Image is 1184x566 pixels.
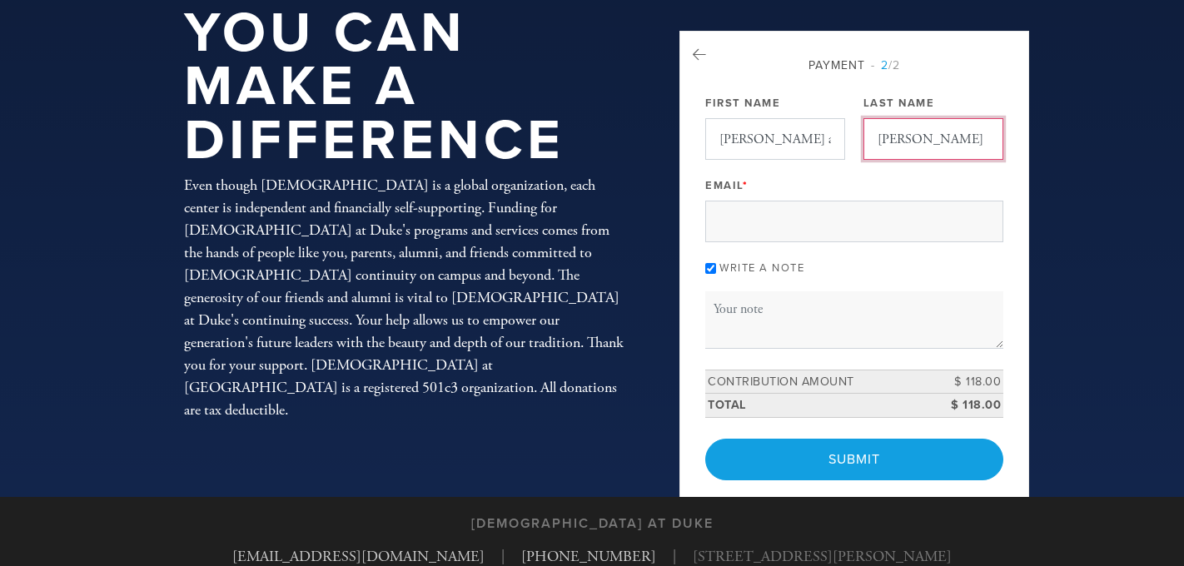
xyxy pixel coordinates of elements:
span: /2 [871,58,900,72]
td: Total [705,394,928,418]
td: $ 118.00 [928,370,1003,394]
span: This field is required. [743,179,749,192]
span: 2 [881,58,888,72]
div: Payment [705,57,1003,74]
a: [PHONE_NUMBER] [521,547,656,566]
label: Email [705,178,748,193]
h3: [DEMOGRAPHIC_DATA] At Duke [471,516,714,532]
div: Even though [DEMOGRAPHIC_DATA] is a global organization, each center is independent and financial... [184,174,625,421]
label: Write a note [719,261,804,275]
label: First Name [705,96,780,111]
td: $ 118.00 [928,394,1003,418]
h1: You Can Make a Difference [184,7,625,168]
input: Submit [705,439,1003,480]
a: [EMAIL_ADDRESS][DOMAIN_NAME] [232,547,485,566]
td: Contribution Amount [705,370,928,394]
label: Last Name [863,96,935,111]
